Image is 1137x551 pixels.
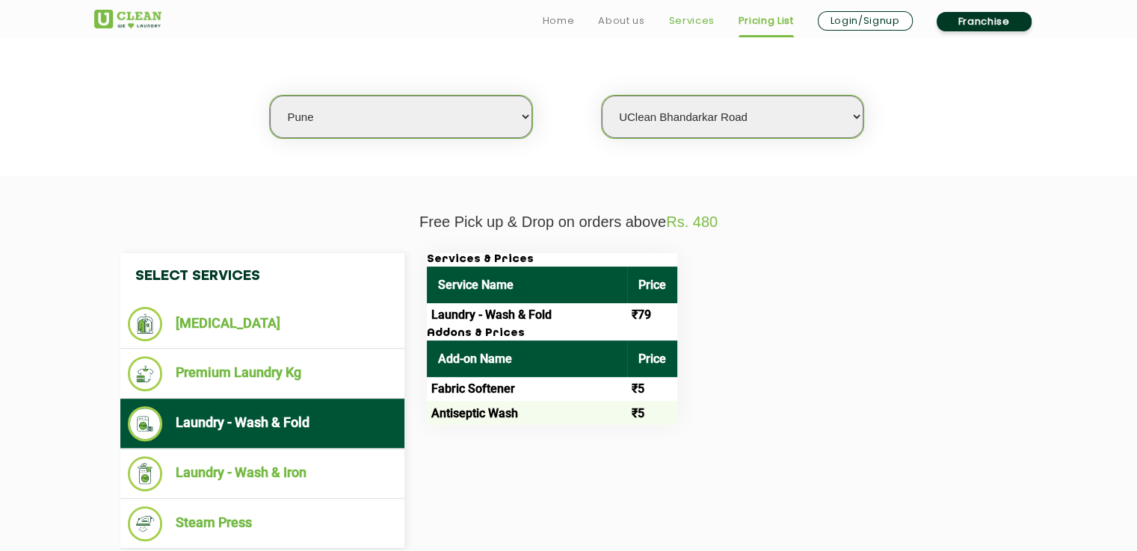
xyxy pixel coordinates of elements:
li: Laundry - Wash & Iron [128,456,397,491]
li: [MEDICAL_DATA] [128,307,397,341]
th: Add-on Name [427,340,627,377]
td: Fabric Softener [427,377,627,401]
li: Premium Laundry Kg [128,356,397,391]
a: Franchise [937,12,1032,31]
td: Laundry - Wash & Fold [427,303,627,327]
img: Dry Cleaning [128,307,163,341]
td: Antiseptic Wash [427,401,627,425]
li: Steam Press [128,506,397,541]
a: Pricing List [739,12,794,30]
h3: Addons & Prices [427,327,677,340]
a: About us [598,12,644,30]
td: ₹5 [627,377,677,401]
img: Steam Press [128,506,163,541]
a: Home [543,12,575,30]
span: Rs. 480 [666,214,718,230]
td: ₹79 [627,303,677,327]
img: Laundry - Wash & Fold [128,406,163,441]
h4: Select Services [120,253,404,299]
img: UClean Laundry and Dry Cleaning [94,10,161,28]
a: Login/Signup [818,11,913,31]
img: Laundry - Wash & Iron [128,456,163,491]
h3: Services & Prices [427,253,677,267]
td: ₹5 [627,401,677,425]
li: Laundry - Wash & Fold [128,406,397,441]
img: Premium Laundry Kg [128,356,163,391]
th: Price [627,267,677,303]
th: Service Name [427,267,627,303]
a: Services [668,12,714,30]
th: Price [627,340,677,377]
p: Free Pick up & Drop on orders above [94,214,1044,231]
